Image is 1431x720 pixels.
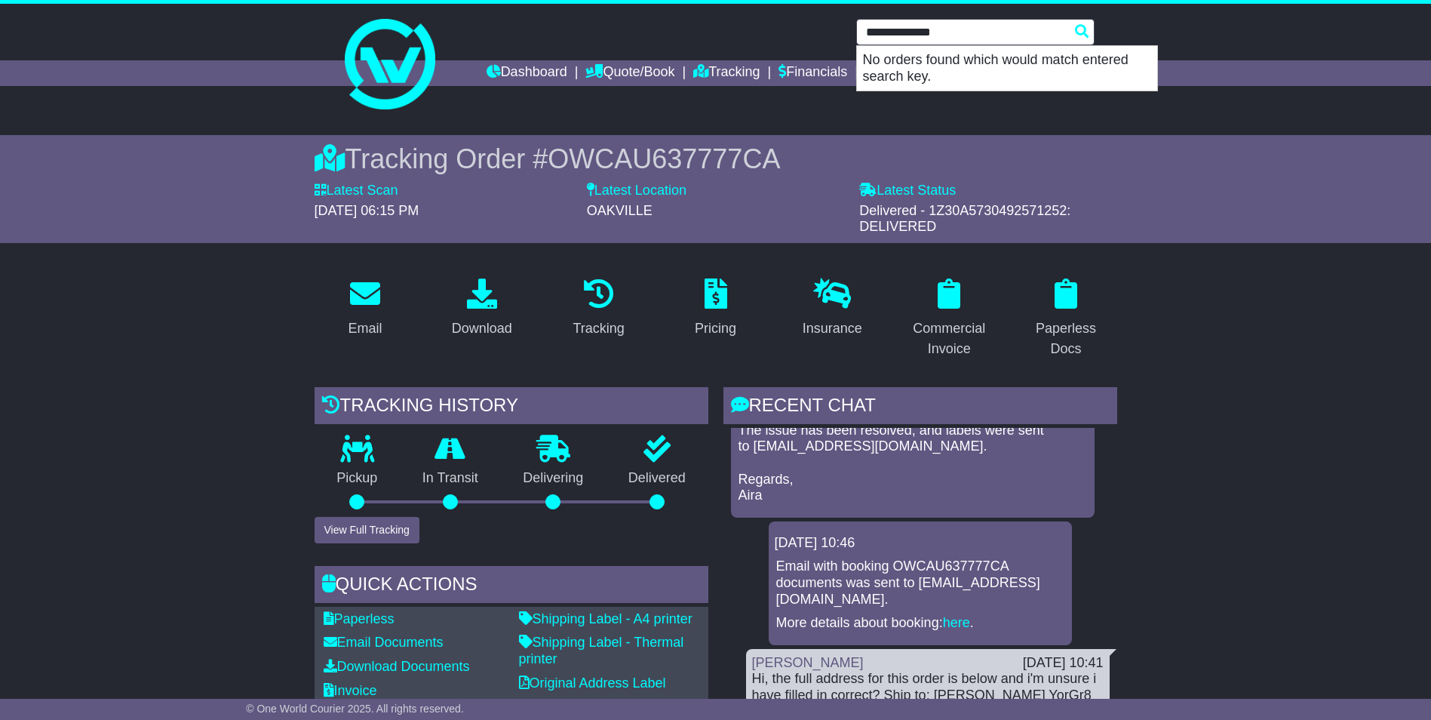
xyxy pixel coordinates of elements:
label: Latest Location [587,183,686,199]
p: In Transit [400,470,501,487]
div: Tracking history [315,387,708,428]
div: RECENT CHAT [723,387,1117,428]
div: Paperless Docs [1025,318,1107,359]
p: No orders found which would match entered search key. [857,46,1157,91]
a: Insurance [793,273,872,344]
span: OWCAU637777CA [548,143,780,174]
div: Quick Actions [315,566,708,607]
a: Pricing [685,273,746,344]
div: [DATE] 10:46 [775,535,1066,552]
p: More details about booking: . [776,615,1064,632]
a: Financials [778,60,847,86]
div: Hi, the full address for this order is below and i'm unsure i have filled in correct? Ship to: [P... [752,671,1104,720]
a: Original Address Label [519,675,666,691]
a: Email [338,273,392,344]
p: Delivering [501,470,606,487]
div: Download [452,318,512,339]
a: Download Documents [324,659,470,674]
div: Pricing [695,318,736,339]
a: Tracking [693,60,760,86]
label: Latest Status [859,183,956,199]
span: © One World Courier 2025. All rights reserved. [246,703,464,715]
div: Email [348,318,382,339]
a: Commercial Invoice [898,273,1000,365]
a: Shipping Label - A4 printer [519,611,692,626]
span: Delivered - 1Z30A5730492571252: DELIVERED [859,203,1070,235]
a: Dashboard [487,60,567,86]
a: Download [442,273,522,344]
div: Insurance [803,318,862,339]
a: Invoice [324,683,377,698]
a: Paperless Docs [1015,273,1117,365]
p: The issue has been resolved, and labels were sent to [EMAIL_ADDRESS][DOMAIN_NAME]. Regards, Aira [739,423,1087,504]
a: Email Documents [324,635,444,650]
div: Tracking [573,318,624,339]
a: Quote/Book [585,60,674,86]
a: Shipping Label - Thermal printer [519,635,684,666]
div: Commercial Invoice [908,318,990,359]
span: OAKVILLE [587,203,653,218]
a: [PERSON_NAME] [752,655,864,670]
p: Email with booking OWCAU637777CA documents was sent to [EMAIL_ADDRESS][DOMAIN_NAME]. [776,558,1064,608]
label: Latest Scan [315,183,398,199]
a: Tracking [563,273,634,344]
p: Delivered [606,470,708,487]
button: View Full Tracking [315,517,419,543]
a: here [943,615,970,630]
div: Tracking Order # [315,143,1117,175]
span: [DATE] 06:15 PM [315,203,419,218]
p: Pickup [315,470,401,487]
a: Paperless [324,611,395,626]
div: [DATE] 10:41 [1023,655,1104,672]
